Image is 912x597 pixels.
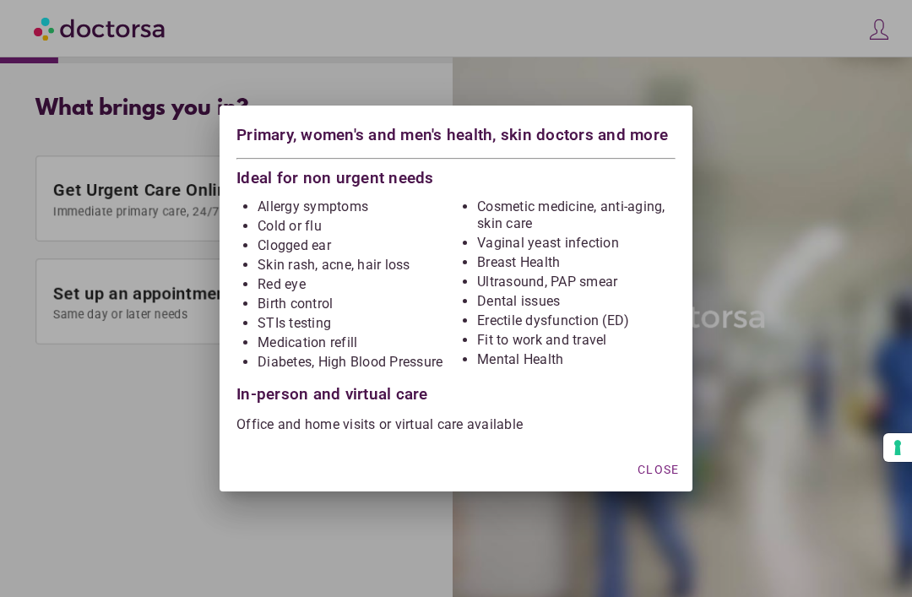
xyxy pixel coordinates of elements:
li: Red eye [258,276,456,293]
p: Office and home visits or virtual care available [236,416,676,433]
li: Birth control [258,296,456,312]
li: Skin rash, acne, hair loss [258,257,456,274]
li: Cosmetic medicine, anti-aging, skin care [477,198,676,232]
button: Your consent preferences for tracking technologies [883,433,912,462]
li: Fit to work and travel [477,332,676,349]
li: Erectile dysfunction (ED) [477,312,676,329]
li: Cold or flu [258,218,456,235]
div: Primary, women's and men's health, skin doctors and more [236,122,676,152]
li: Ultrasound, PAP smear [477,274,676,290]
li: Dental issues [477,293,676,310]
div: In-person and virtual care [236,373,676,403]
li: Vaginal yeast infection [477,235,676,252]
li: Mental Health [477,351,676,368]
span: Close [638,463,679,476]
li: STIs testing [258,315,456,332]
li: Medication refill [258,334,456,351]
button: Close [631,454,686,485]
div: Ideal for non urgent needs [236,166,676,187]
li: Allergy symptoms [258,198,456,215]
li: Breast Health [477,254,676,271]
li: Diabetes, High Blood Pressure [258,354,456,371]
li: Clogged ear [258,237,456,254]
